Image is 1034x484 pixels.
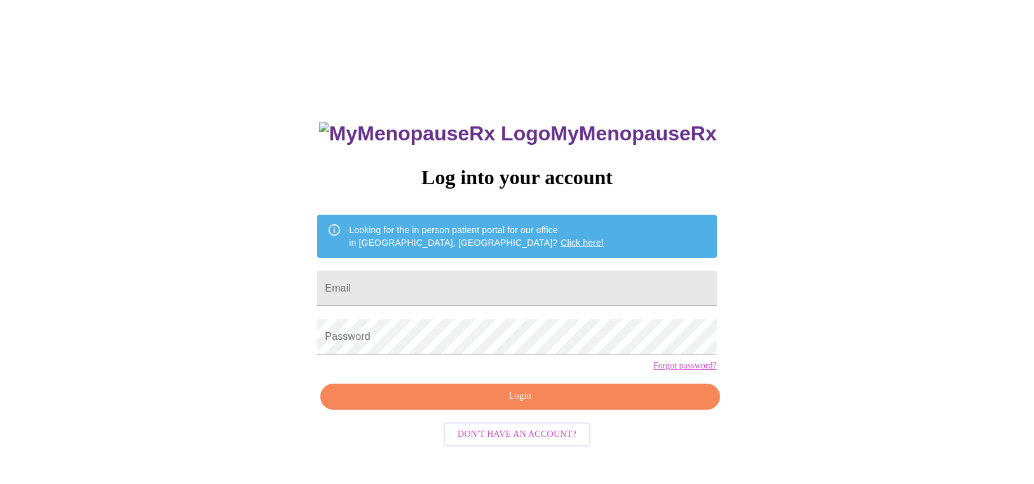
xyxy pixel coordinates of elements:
[653,361,717,371] a: Forgot password?
[444,422,590,447] button: Don't have an account?
[319,122,550,145] img: MyMenopauseRx Logo
[320,384,719,410] button: Login
[440,428,594,439] a: Don't have an account?
[319,122,717,145] h3: MyMenopauseRx
[458,427,576,443] span: Don't have an account?
[335,389,705,405] span: Login
[349,218,604,254] div: Looking for the in person patient portal for our office in [GEOGRAPHIC_DATA], [GEOGRAPHIC_DATA]?
[317,166,716,189] h3: Log into your account
[561,238,604,248] a: Click here!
